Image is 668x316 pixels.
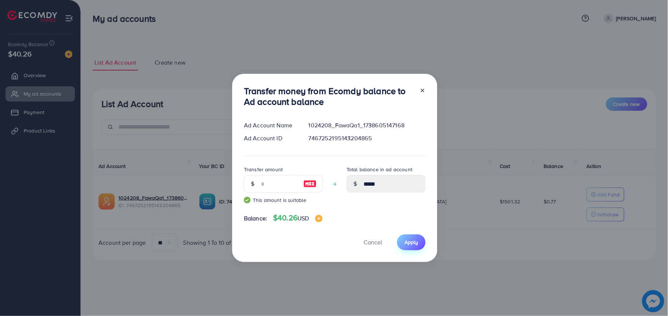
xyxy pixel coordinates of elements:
[364,238,382,246] span: Cancel
[273,213,322,223] h4: $40.26
[303,179,317,188] img: image
[303,121,431,130] div: 1024208_FawaQa1_1738605147168
[404,238,418,246] span: Apply
[244,196,323,204] small: This amount is suitable
[238,121,303,130] div: Ad Account Name
[244,214,267,223] span: Balance:
[244,166,283,173] label: Transfer amount
[297,214,309,222] span: USD
[354,234,391,250] button: Cancel
[303,134,431,142] div: 7467252195143204865
[238,134,303,142] div: Ad Account ID
[315,215,323,222] img: image
[397,234,426,250] button: Apply
[347,166,412,173] label: Total balance in ad account
[244,197,251,203] img: guide
[244,86,414,107] h3: Transfer money from Ecomdy balance to Ad account balance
